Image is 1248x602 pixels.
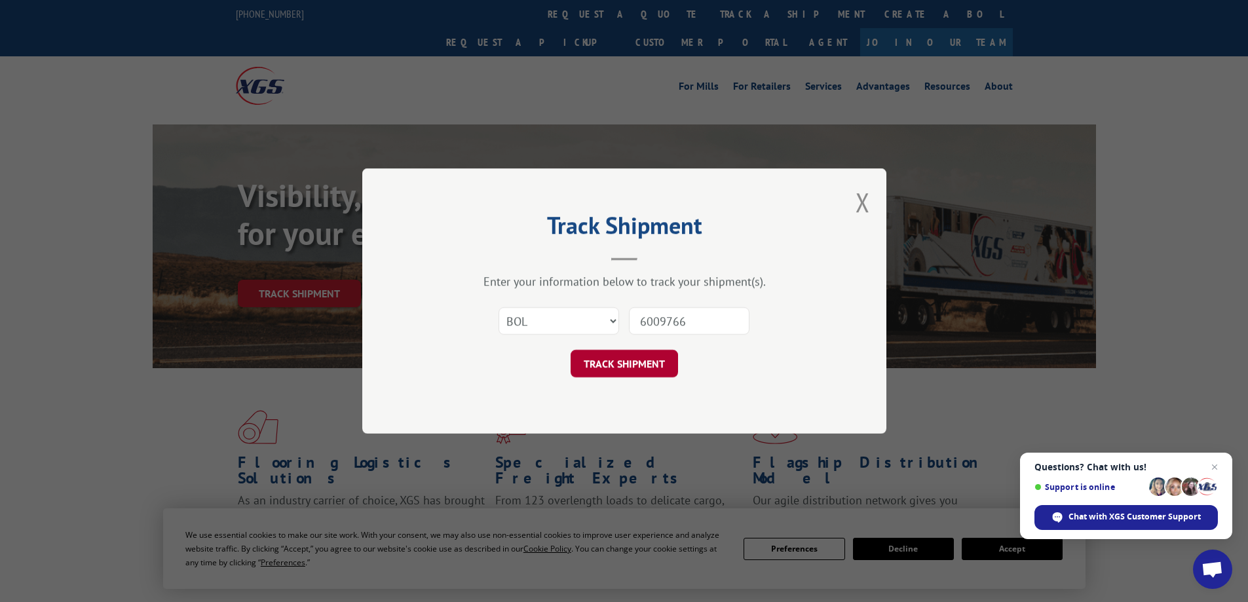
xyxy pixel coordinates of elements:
[1034,462,1218,472] span: Questions? Chat with us!
[856,185,870,219] button: Close modal
[629,307,749,335] input: Number(s)
[428,216,821,241] h2: Track Shipment
[1068,511,1201,523] span: Chat with XGS Customer Support
[1034,505,1218,530] span: Chat with XGS Customer Support
[1034,482,1144,492] span: Support is online
[571,350,678,377] button: TRACK SHIPMENT
[1193,550,1232,589] a: Open chat
[428,274,821,289] div: Enter your information below to track your shipment(s).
